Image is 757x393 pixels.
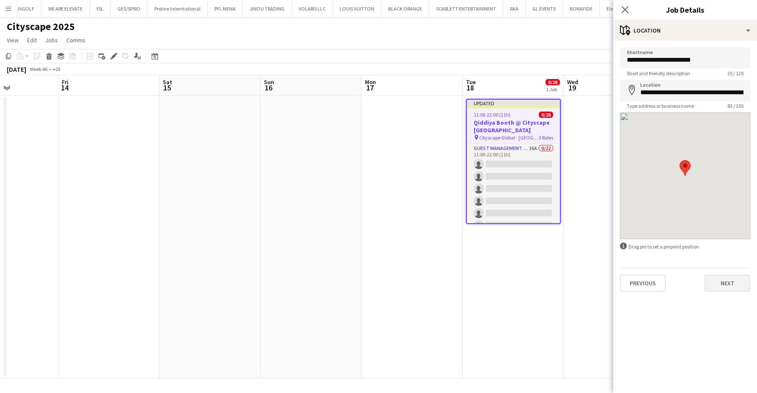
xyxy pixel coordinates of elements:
[566,83,578,93] span: 19
[27,36,37,44] span: Edit
[66,36,85,44] span: Comms
[705,275,750,292] button: Next
[466,99,561,224] app-job-card: Updated11:00-22:00 (11h)0/28Qiddiya Booth @ Cityscape [GEOGRAPHIC_DATA] Cityscape Global - [GEOGR...
[7,65,26,74] div: [DATE]
[52,66,60,72] div: +03
[467,100,560,106] div: Updated
[526,0,563,17] button: GL EVENTS
[42,35,61,46] a: Jobs
[7,20,75,33] h1: Cityscape 2025
[503,0,526,17] button: RAA
[474,112,510,118] span: 11:00-22:00 (11h)
[264,78,274,86] span: Sun
[162,83,172,93] span: 15
[365,78,376,86] span: Mon
[546,79,560,85] span: 0/28
[620,103,701,109] span: Type address or business name
[567,78,578,86] span: Wed
[3,35,22,46] a: View
[60,83,69,93] span: 14
[263,83,274,93] span: 16
[292,0,333,17] button: VOLARIS LLC
[243,0,292,17] button: JINOU TRADING
[111,0,148,17] button: GES/SPIRO
[45,36,58,44] span: Jobs
[620,275,666,292] button: Previous
[90,0,111,17] button: YSL
[364,83,376,93] span: 17
[148,0,208,17] button: Proline Interntational
[62,78,69,86] span: Fri
[563,0,600,17] button: BONAFIDE
[333,0,381,17] button: LOUIS VUITTON
[613,4,757,15] h3: Job Details
[429,0,503,17] button: SCARLETT ENTERTAINMENT
[539,112,553,118] span: 0/28
[466,78,476,86] span: Tue
[620,70,697,76] span: Short and friendly description
[7,36,19,44] span: View
[479,134,539,141] span: Cityscape Global - [GEOGRAPHIC_DATA]
[63,35,89,46] a: Comms
[467,119,560,134] h3: Qiddiya Booth @ Cityscape [GEOGRAPHIC_DATA]
[163,78,172,86] span: Sat
[600,0,653,17] button: Elevated XP - Tural
[381,0,429,17] button: BLACK ORANGE
[546,86,560,93] div: 1 Job
[721,103,750,109] span: 83 / 255
[24,35,40,46] a: Edit
[28,66,49,72] span: Week 46
[41,0,90,17] button: WE ARE ELEVATE
[620,243,750,251] div: Drag pin to set a pinpoint position
[539,134,553,141] span: 3 Roles
[465,83,476,93] span: 18
[613,20,757,41] div: Location
[721,70,750,76] span: 25 / 120
[208,0,243,17] button: PFL MENA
